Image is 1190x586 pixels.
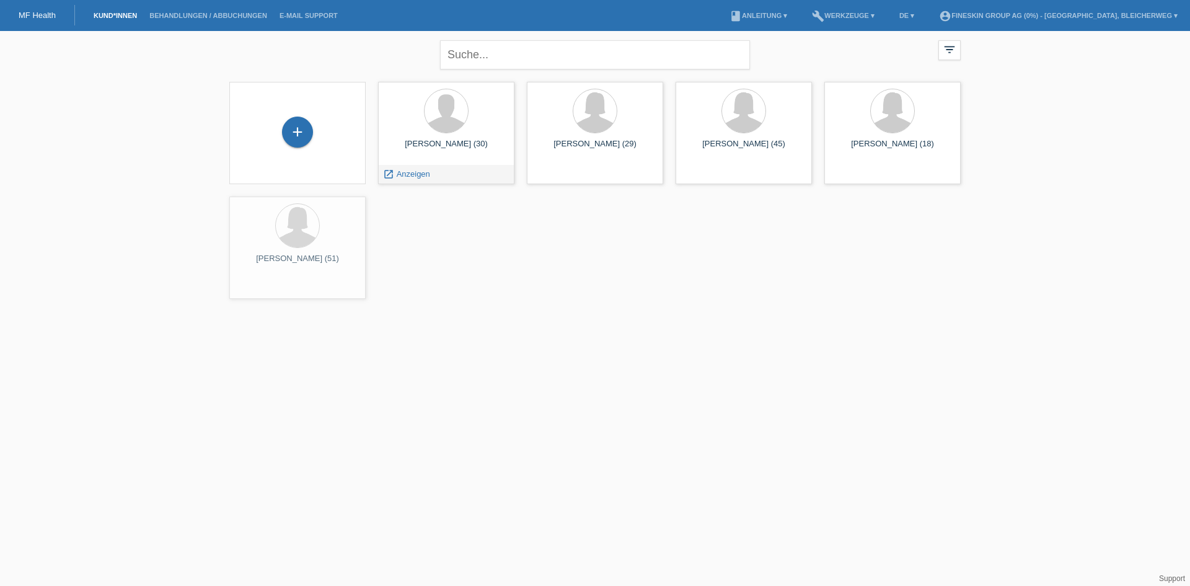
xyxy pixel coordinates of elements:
i: account_circle [939,10,951,22]
span: Anzeigen [397,169,430,179]
div: [PERSON_NAME] (45) [685,139,802,159]
i: book [729,10,742,22]
div: Kund*in hinzufügen [283,122,312,143]
i: build [812,10,824,22]
div: [PERSON_NAME] (18) [834,139,951,159]
input: Suche... [440,40,750,69]
div: [PERSON_NAME] (29) [537,139,653,159]
i: launch [383,169,394,180]
a: MF Health [19,11,56,20]
a: E-Mail Support [273,12,344,19]
div: [PERSON_NAME] (30) [388,139,505,159]
a: Behandlungen / Abbuchungen [143,12,273,19]
a: Kund*innen [87,12,143,19]
a: DE ▾ [893,12,920,19]
a: Support [1159,574,1185,583]
a: buildWerkzeuge ▾ [806,12,881,19]
div: [PERSON_NAME] (51) [239,254,356,273]
a: account_circleFineSkin Group AG (0%) - [GEOGRAPHIC_DATA], Bleicherweg ▾ [933,12,1184,19]
i: filter_list [943,43,956,56]
a: bookAnleitung ▾ [723,12,793,19]
a: launch Anzeigen [383,169,430,179]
